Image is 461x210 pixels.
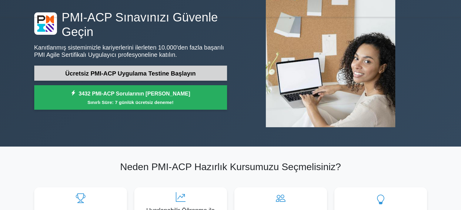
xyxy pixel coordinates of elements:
font: Sınırlı Süre: 7 günlük ücretsiz deneme! [88,100,174,105]
font: Neden PMI-ACP Hazırlık Kursumuzu Seçmelisiniz? [120,161,341,172]
font: PMI-ACP Sınavınızı Güvenle Geçin [62,11,218,38]
a: Ücretsiz PMI-ACP Uygulama Testine Başlayın [34,66,227,81]
font: Kanıtlanmış sistemimizle kariyerlerini ilerleten 10.000'den fazla başarılı PMI Agile Sertifikalı ... [34,44,224,58]
font: Ücretsiz PMI-ACP Uygulama Testine Başlayın [65,70,196,77]
a: 3432 PMI-ACP Sorularının [PERSON_NAME]Sınırlı Süre: 7 günlük ücretsiz deneme! [34,85,227,110]
font: 3432 PMI-ACP Sorularının [PERSON_NAME] [79,91,190,97]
